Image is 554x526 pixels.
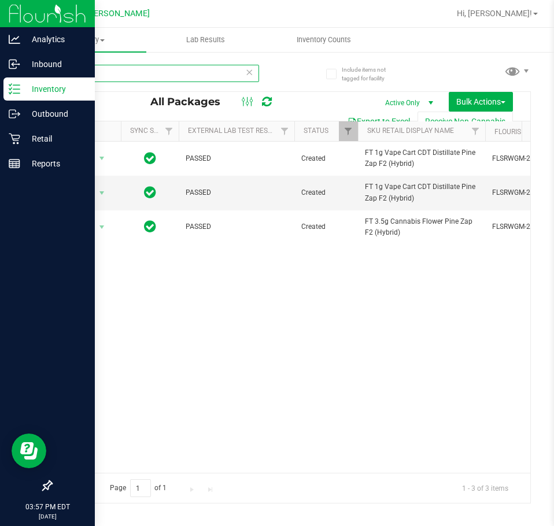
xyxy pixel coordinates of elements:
span: select [95,219,109,235]
p: [DATE] [5,512,90,521]
span: In Sync [144,184,156,201]
span: Hi, [PERSON_NAME]! [457,9,532,18]
p: Inventory [20,82,90,96]
span: FT 1g Vape Cart CDT Distillate Pine Zap F2 (Hybrid) [365,181,478,203]
span: PASSED [186,221,287,232]
p: Reports [20,157,90,171]
span: In Sync [144,150,156,166]
inline-svg: Inventory [9,83,20,95]
span: select [95,150,109,166]
p: Outbound [20,107,90,121]
a: Filter [466,121,485,141]
inline-svg: Analytics [9,34,20,45]
p: 03:57 PM EDT [5,502,90,512]
span: Clear [245,65,253,80]
inline-svg: Retail [9,133,20,145]
span: FT 3.5g Cannabis Flower Pine Zap F2 (Hybrid) [365,216,478,238]
a: SKU Retail Display Name [367,127,454,135]
p: Retail [20,132,90,146]
inline-svg: Reports [9,158,20,169]
button: Bulk Actions [449,92,513,112]
span: Include items not tagged for facility [342,65,400,83]
span: [PERSON_NAME] [86,9,150,18]
span: Page of 1 [100,479,176,497]
span: Created [301,153,351,164]
a: Inventory Counts [265,28,383,52]
span: Inventory Counts [281,35,367,45]
input: Search Package ID, Item Name, SKU, Lot or Part Number... [51,65,259,82]
a: Filter [160,121,179,141]
span: Created [301,187,351,198]
inline-svg: Outbound [9,108,20,120]
span: FT 1g Vape Cart CDT Distillate Pine Zap F2 (Hybrid) [365,147,478,169]
a: Status [304,127,328,135]
button: Export to Excel [340,112,418,131]
a: Sync Status [130,127,175,135]
p: Inbound [20,57,90,71]
a: Filter [275,121,294,141]
a: Filter [339,121,358,141]
span: In Sync [144,218,156,235]
span: PASSED [186,153,287,164]
span: 1 - 3 of 3 items [453,479,518,497]
span: Created [301,221,351,232]
iframe: Resource center [12,434,46,468]
input: 1 [130,479,151,497]
span: Bulk Actions [456,97,505,106]
span: select [95,185,109,201]
a: External Lab Test Result [188,127,279,135]
p: Analytics [20,32,90,46]
inline-svg: Inbound [9,58,20,70]
a: Lab Results [146,28,265,52]
span: PASSED [186,187,287,198]
span: All Packages [150,95,232,108]
button: Receive Non-Cannabis [418,112,513,131]
span: Lab Results [171,35,241,45]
